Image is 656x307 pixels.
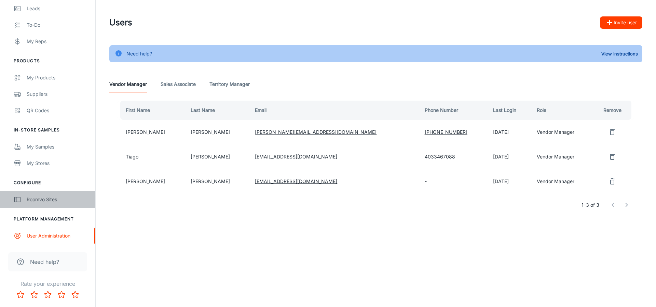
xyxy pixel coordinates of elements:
[161,76,196,92] a: Sales Associate
[600,49,640,59] button: View Instructions
[185,144,249,169] td: [PERSON_NAME]
[249,101,419,120] th: Email
[27,74,88,81] div: My Products
[27,159,88,167] div: My Stores
[425,129,467,135] a: [PHONE_NUMBER]
[593,101,634,120] th: Remove
[27,38,88,45] div: My Reps
[531,101,593,120] th: Role
[109,76,147,92] a: Vendor Manager
[126,47,152,60] div: Need help?
[605,125,619,139] button: remove user
[605,150,619,164] button: remove user
[605,175,619,188] button: remove user
[209,76,250,92] a: Territory Manager
[118,101,185,120] th: First Name
[27,21,88,29] div: To-do
[531,120,593,144] td: Vendor Manager
[531,169,593,194] td: Vendor Manager
[582,201,599,209] p: 1–3 of 3
[27,5,88,12] div: Leads
[27,90,88,98] div: Suppliers
[419,101,488,120] th: Phone Number
[425,154,455,159] a: 4033467088
[488,169,531,194] td: [DATE]
[185,101,249,120] th: Last Name
[27,232,88,240] div: User Administration
[255,178,337,184] a: [EMAIL_ADDRESS][DOMAIN_NAME]
[27,143,88,151] div: My Samples
[27,107,88,114] div: QR Codes
[27,196,88,203] div: Roomvo Sites
[185,120,249,144] td: [PERSON_NAME]
[488,120,531,144] td: [DATE]
[118,144,185,169] td: Tiago
[118,169,185,194] td: [PERSON_NAME]
[109,16,132,29] h1: Users
[255,129,377,135] a: [PERSON_NAME][EMAIL_ADDRESS][DOMAIN_NAME]
[185,169,249,194] td: [PERSON_NAME]
[488,101,531,120] th: Last Login
[419,169,488,194] td: -
[488,144,531,169] td: [DATE]
[118,120,185,144] td: [PERSON_NAME]
[255,154,337,159] a: [EMAIL_ADDRESS][DOMAIN_NAME]
[600,16,642,29] button: Invite user
[531,144,593,169] td: Vendor Manager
